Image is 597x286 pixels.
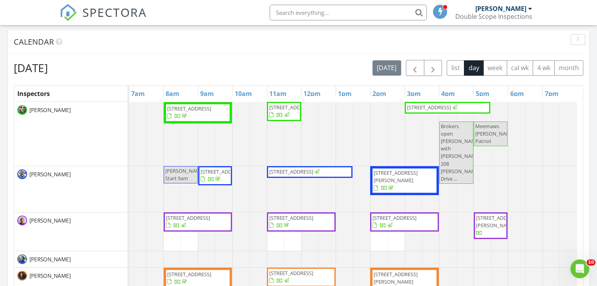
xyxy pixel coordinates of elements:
[439,87,457,100] a: 4pm
[554,60,583,76] button: month
[60,11,147,27] a: SPECTORA
[476,214,520,229] span: [STREET_ADDRESS][PERSON_NAME]
[371,87,388,100] a: 2pm
[269,270,313,277] span: [STREET_ADDRESS]
[201,168,245,175] span: [STREET_ADDRESS]
[372,214,416,221] span: [STREET_ADDRESS]
[508,87,526,100] a: 6pm
[233,87,254,100] a: 10am
[165,167,205,182] span: [PERSON_NAME] Start 9am
[406,60,424,76] button: Previous day
[28,106,72,114] span: [PERSON_NAME]
[17,169,27,179] img: screenshot_20211211210126_google.jpg
[475,123,515,145] span: Meemaws [PERSON_NAME] Patriot
[28,272,72,280] span: [PERSON_NAME]
[60,4,77,21] img: The Best Home Inspection Software - Spectora
[407,104,451,111] span: [STREET_ADDRESS]
[17,105,27,115] img: 20210108_225103.jpg
[475,5,526,13] div: [PERSON_NAME]
[166,214,210,221] span: [STREET_ADDRESS]
[269,168,313,175] span: [STREET_ADDRESS]
[424,60,442,76] button: Next day
[405,87,423,100] a: 3pm
[17,89,50,98] span: Inspectors
[198,87,216,100] a: 9am
[374,169,418,184] span: [STREET_ADDRESS][PERSON_NAME]
[372,60,401,76] button: [DATE]
[269,104,313,111] span: [STREET_ADDRESS]
[441,123,480,182] span: Brokers open [PERSON_NAME] with [PERSON_NAME] 208 [PERSON_NAME] Drive ...
[164,87,181,100] a: 8am
[14,36,54,47] span: Calendar
[267,87,288,100] a: 11am
[464,60,484,76] button: day
[270,5,427,20] input: Search everything...
[167,271,211,278] span: [STREET_ADDRESS]
[269,214,313,221] span: [STREET_ADDRESS]
[533,60,555,76] button: 4 wk
[586,259,595,266] span: 10
[374,271,418,285] span: [STREET_ADDRESS][PERSON_NAME]
[447,60,464,76] button: list
[455,13,532,20] div: Double Scope Inspections
[301,87,323,100] a: 12pm
[28,217,72,224] span: [PERSON_NAME]
[14,60,48,76] h2: [DATE]
[543,87,560,100] a: 7pm
[28,255,72,263] span: [PERSON_NAME]
[570,259,589,278] iframe: Intercom live chat
[82,4,147,20] span: SPECTORA
[474,87,491,100] a: 5pm
[17,215,27,225] img: mark_benson.jpeg
[28,170,72,178] span: [PERSON_NAME]
[336,87,354,100] a: 1pm
[167,105,211,112] span: [STREET_ADDRESS]
[129,87,147,100] a: 7am
[483,60,507,76] button: week
[17,271,27,281] img: joe_headshot.jpg
[17,254,27,264] img: tom_stance_3.jpg
[507,60,533,76] button: cal wk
